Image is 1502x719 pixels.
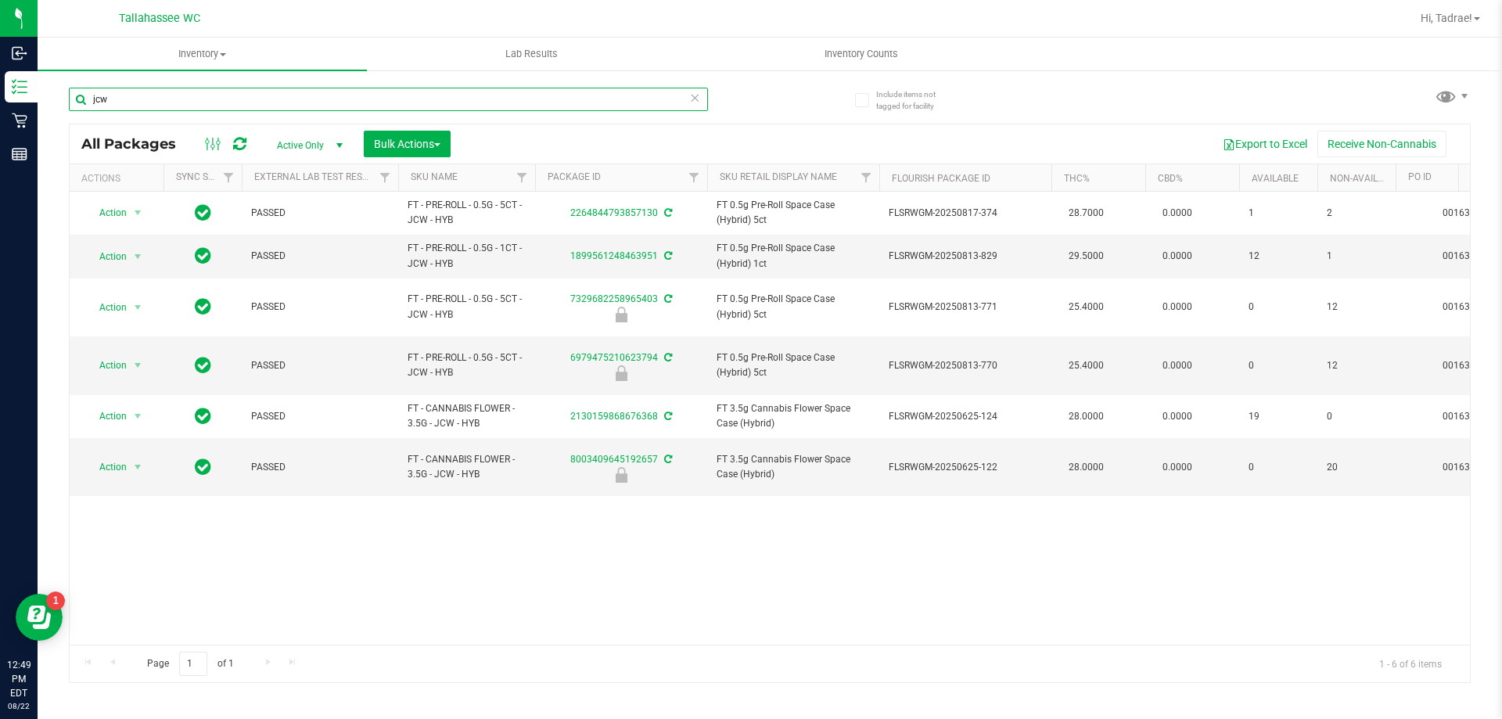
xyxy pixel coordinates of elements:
[16,594,63,641] iframe: Resource center
[408,241,526,271] span: FT - PRE-ROLL - 0.5G - 1CT - JCW - HYB
[1443,462,1486,473] a: 00163487
[12,113,27,128] inline-svg: Retail
[1443,301,1486,312] a: 00163487
[179,652,207,676] input: 1
[662,352,672,363] span: Sync from Compliance System
[1213,131,1317,157] button: Export to Excel
[38,38,367,70] a: Inventory
[408,198,526,228] span: FT - PRE-ROLL - 0.5G - 5CT - JCW - HYB
[889,460,1042,475] span: FLSRWGM-20250625-122
[533,365,710,381] div: Newly Received
[408,292,526,322] span: FT - PRE-ROLL - 0.5G - 5CT - JCW - HYB
[533,307,710,322] div: Newly Received
[889,409,1042,424] span: FLSRWGM-20250625-124
[12,79,27,95] inline-svg: Inventory
[484,47,579,61] span: Lab Results
[408,351,526,380] span: FT - PRE-ROLL - 0.5G - 5CT - JCW - HYB
[1330,173,1400,184] a: Non-Available
[662,293,672,304] span: Sync from Compliance System
[1252,173,1299,184] a: Available
[1158,173,1183,184] a: CBD%
[1327,358,1386,373] span: 12
[720,171,837,182] a: Sku Retail Display Name
[81,135,192,153] span: All Packages
[251,206,389,221] span: PASSED
[408,452,526,482] span: FT - CANNABIS FLOWER - 3.5G - JCW - HYB
[1155,405,1200,428] span: 0.0000
[128,354,148,376] span: select
[1061,405,1112,428] span: 28.0000
[1061,245,1112,268] span: 29.5000
[662,454,672,465] span: Sync from Compliance System
[251,409,389,424] span: PASSED
[1317,131,1446,157] button: Receive Non-Cannabis
[892,173,990,184] a: Flourish Package ID
[85,202,128,224] span: Action
[548,171,601,182] a: Package ID
[1443,360,1486,371] a: 00163487
[1408,171,1432,182] a: PO ID
[128,297,148,318] span: select
[1155,202,1200,225] span: 0.0000
[128,246,148,268] span: select
[195,354,211,376] span: In Sync
[1155,296,1200,318] span: 0.0000
[1443,250,1486,261] a: 00163487
[889,358,1042,373] span: FLSRWGM-20250813-770
[1061,456,1112,479] span: 28.0000
[717,452,870,482] span: FT 3.5g Cannabis Flower Space Case (Hybrid)
[254,171,377,182] a: External Lab Test Result
[717,292,870,322] span: FT 0.5g Pre-Roll Space Case (Hybrid) 5ct
[372,164,398,191] a: Filter
[696,38,1026,70] a: Inventory Counts
[689,88,700,108] span: Clear
[1155,456,1200,479] span: 0.0000
[1155,245,1200,268] span: 0.0000
[128,456,148,478] span: select
[662,207,672,218] span: Sync from Compliance System
[195,245,211,267] span: In Sync
[533,467,710,483] div: Newly Received
[889,249,1042,264] span: FLSRWGM-20250813-829
[251,358,389,373] span: PASSED
[1155,354,1200,377] span: 0.0000
[38,47,367,61] span: Inventory
[12,45,27,61] inline-svg: Inbound
[853,164,879,191] a: Filter
[570,454,658,465] a: 8003409645192657
[889,300,1042,315] span: FLSRWGM-20250813-771
[195,202,211,224] span: In Sync
[717,351,870,380] span: FT 0.5g Pre-Roll Space Case (Hybrid) 5ct
[1443,411,1486,422] a: 00163487
[1249,409,1308,424] span: 19
[251,249,389,264] span: PASSED
[85,246,128,268] span: Action
[195,405,211,427] span: In Sync
[570,250,658,261] a: 1899561248463951
[7,658,31,700] p: 12:49 PM EDT
[662,411,672,422] span: Sync from Compliance System
[1064,173,1090,184] a: THC%
[509,164,535,191] a: Filter
[85,456,128,478] span: Action
[81,173,157,184] div: Actions
[1327,206,1386,221] span: 2
[85,405,128,427] span: Action
[1249,300,1308,315] span: 0
[681,164,707,191] a: Filter
[1443,207,1486,218] a: 00163487
[69,88,708,111] input: Search Package ID, Item Name, SKU, Lot or Part Number...
[717,198,870,228] span: FT 0.5g Pre-Roll Space Case (Hybrid) 5ct
[7,700,31,712] p: 08/22
[570,411,658,422] a: 2130159868676368
[119,12,200,25] span: Tallahassee WC
[411,171,458,182] a: SKU Name
[662,250,672,261] span: Sync from Compliance System
[1367,652,1454,675] span: 1 - 6 of 6 items
[216,164,242,191] a: Filter
[1249,460,1308,475] span: 0
[717,241,870,271] span: FT 0.5g Pre-Roll Space Case (Hybrid) 1ct
[408,401,526,431] span: FT - CANNABIS FLOWER - 3.5G - JCW - HYB
[46,591,65,610] iframe: Resource center unread badge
